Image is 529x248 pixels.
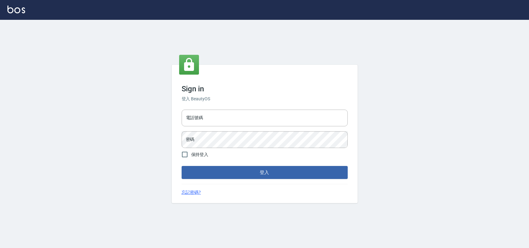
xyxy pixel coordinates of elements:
img: Logo [7,6,25,13]
span: 保持登入 [191,151,209,158]
a: 忘記密碼? [182,189,201,196]
button: 登入 [182,166,348,179]
h6: 登入 BeautyOS [182,96,348,102]
h3: Sign in [182,85,348,93]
